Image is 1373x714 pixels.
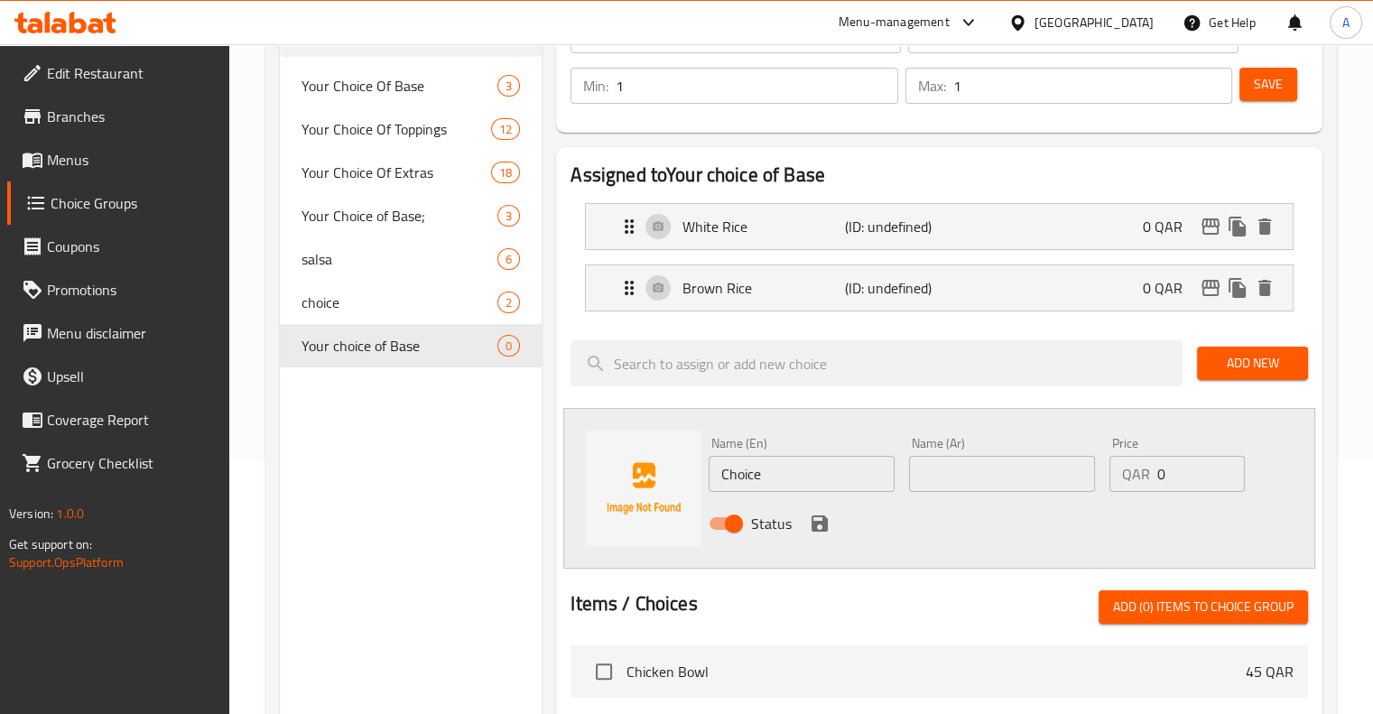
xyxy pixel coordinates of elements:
p: QAR [1122,463,1150,485]
li: Expand [571,196,1308,257]
p: 0 QAR [1143,216,1197,237]
div: salsa6 [280,237,543,281]
button: edit [1197,274,1224,301]
p: Brown Rice [682,277,844,299]
span: Branches [47,106,215,127]
span: 1.0.0 [56,502,84,525]
li: Expand [571,257,1308,319]
a: Coupons [7,225,229,268]
a: Menu disclaimer [7,311,229,355]
span: A [1342,13,1350,32]
span: 0 [498,338,519,355]
button: delete [1251,274,1278,301]
span: Choice Groups [51,192,215,214]
div: Expand [586,204,1293,249]
a: Promotions [7,268,229,311]
span: Add (0) items to choice group [1113,596,1294,618]
p: 45 QAR [1246,661,1294,682]
p: White Rice [682,216,844,237]
span: Promotions [47,279,215,301]
div: Your Choice of Base;3 [280,194,543,237]
span: Coverage Report [47,409,215,431]
button: duplicate [1224,213,1251,240]
button: Save [1239,68,1297,101]
a: Branches [7,95,229,138]
p: (ID: undefined) [845,216,953,237]
p: 0 QAR [1143,277,1197,299]
h2: Items / Choices [571,590,697,617]
input: Enter name Ar [909,456,1095,492]
div: Your Choice Of Base3 [280,64,543,107]
span: Save [1254,73,1283,96]
span: Version: [9,502,53,525]
p: (ID: undefined) [845,277,953,299]
button: delete [1251,213,1278,240]
p: Max: [918,75,946,97]
a: Support.OpsPlatform [9,551,124,574]
span: salsa [302,248,498,270]
span: 3 [498,78,519,95]
a: Coverage Report [7,398,229,441]
a: Choice Groups [7,181,229,225]
button: Add (0) items to choice group [1099,590,1308,624]
span: Menus [47,149,215,171]
span: 6 [498,251,519,268]
span: Chicken Bowl [626,661,1246,682]
div: Expand [586,265,1293,311]
input: Enter name En [709,456,895,492]
div: Menu-management [839,12,950,33]
span: Menu disclaimer [47,322,215,344]
span: Your Choice of Base; [302,205,498,227]
p: Min: [583,75,608,97]
span: Get support on: [9,533,92,556]
span: Edit Restaurant [47,62,215,84]
a: Upsell [7,355,229,398]
span: 2 [498,294,519,311]
span: choice [302,292,498,313]
div: [GEOGRAPHIC_DATA] [1034,13,1154,32]
span: Grocery Checklist [47,452,215,474]
div: Choices [497,205,520,227]
span: 18 [492,164,519,181]
div: Your Choice Of Toppings12 [280,107,543,151]
div: Your Choice Of Extras18 [280,151,543,194]
span: Upsell [47,366,215,387]
h2: Assigned to Your choice of Base [571,162,1308,189]
div: Your choice of Base0 [280,324,543,367]
span: Add New [1211,352,1294,375]
button: duplicate [1224,274,1251,301]
span: 12 [492,121,519,138]
span: Your Choice Of Extras [302,162,492,183]
a: Menus [7,138,229,181]
span: Status [751,513,792,534]
span: Coupons [47,236,215,257]
a: Grocery Checklist [7,441,229,485]
span: Your Choice Of Base [302,75,498,97]
a: Edit Restaurant [7,51,229,95]
span: 3 [498,208,519,225]
input: search [571,340,1183,386]
span: Your choice of Base [302,335,498,357]
button: save [806,510,833,537]
span: Your Choice Of Toppings [302,118,492,140]
button: edit [1197,213,1224,240]
button: Add New [1197,347,1308,380]
div: Choices [491,162,520,183]
div: choice2 [280,281,543,324]
input: Please enter price [1157,456,1245,492]
span: Select choice [585,653,623,691]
